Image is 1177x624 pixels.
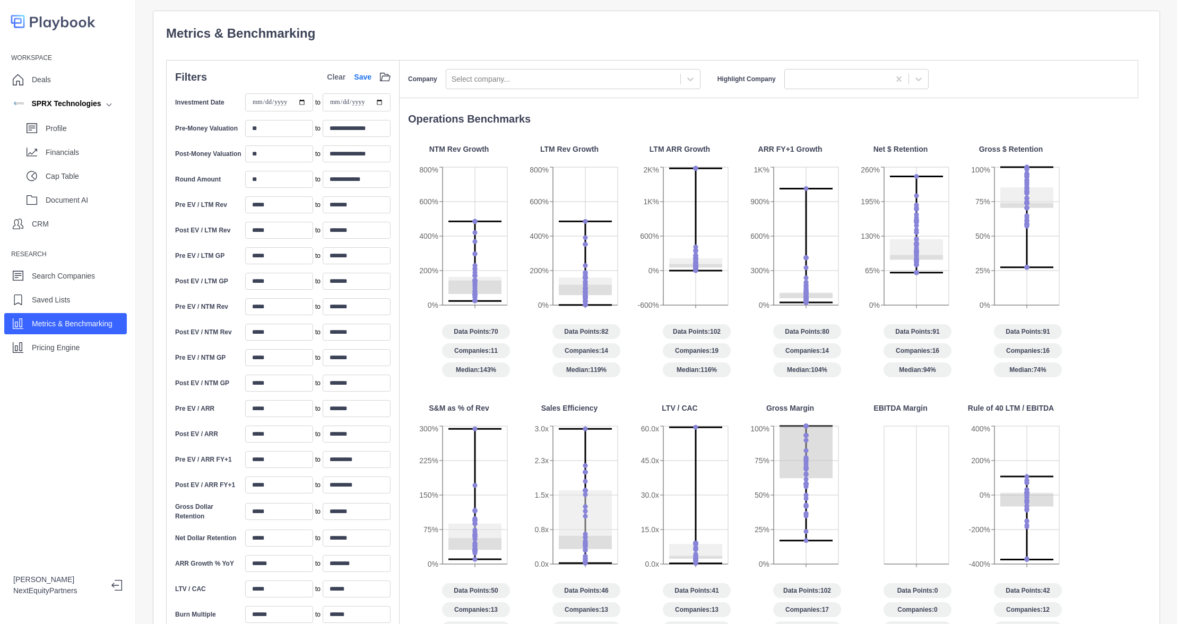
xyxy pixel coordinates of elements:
tspan: 65% [865,266,880,275]
span: to [315,124,321,133]
p: Gross Margin [766,403,814,414]
p: Search Companies [32,271,95,282]
tspan: 75% [975,197,990,206]
p: CRM [32,219,49,230]
tspan: 45.0x [641,456,659,465]
tspan: 0.0x [645,560,659,568]
label: Post EV / NTM GP [175,378,229,388]
p: LTV / CAC [662,403,697,414]
label: Burn Multiple [175,610,216,619]
tspan: 200% [530,266,549,275]
tspan: 130% [861,232,880,240]
p: NextEquityPartners [13,585,103,596]
tspan: 0% [648,266,659,275]
tspan: 75% [423,525,438,534]
tspan: 260% [861,166,880,174]
span: Companies: 0 [884,602,951,617]
span: Companies: 13 [552,602,620,617]
span: to [315,480,321,490]
span: Data Points: 50 [442,583,510,598]
img: company image [13,98,24,109]
p: Metrics & Benchmarking [32,318,112,330]
span: to [315,327,321,337]
label: Pre EV / ARR [175,404,214,413]
tspan: 15.0x [641,525,659,534]
p: Pricing Engine [32,342,80,353]
tspan: 25% [755,525,769,534]
label: Post EV / NTM Rev [175,327,232,337]
span: Data Points: 80 [773,324,841,339]
label: Post EV / ARR [175,429,218,439]
tspan: 400% [419,232,438,240]
tspan: 900% [750,197,769,206]
span: to [315,455,321,464]
span: Companies: 14 [552,343,620,358]
p: ARR FY+1 Growth [758,144,823,155]
span: Median: 94% [884,362,951,377]
label: Pre EV / NTM Rev [175,302,228,311]
span: Median: 104% [773,362,841,377]
span: Companies: 19 [663,343,731,358]
p: Clear [327,72,345,83]
tspan: 3.0x [535,424,549,433]
p: Saved Lists [32,294,70,306]
span: Median: 116% [663,362,731,377]
p: LTM ARR Growth [650,144,710,155]
span: to [315,226,321,235]
tspan: 400% [971,424,990,433]
tspan: 100% [971,166,990,174]
tspan: -400% [969,560,990,568]
tspan: 300% [750,266,769,275]
tspan: 150% [419,491,438,499]
label: LTV / CAC [175,584,206,594]
tspan: 800% [530,166,549,174]
p: Profile [46,123,127,134]
span: to [315,302,321,311]
span: Companies: 16 [994,343,1062,358]
span: to [315,149,321,159]
tspan: 400% [530,232,549,240]
a: Save [354,72,371,83]
label: Pre EV / LTM GP [175,251,224,261]
label: Pre EV / NTM GP [175,353,226,362]
span: Companies: 17 [773,602,841,617]
p: Rule of 40 LTM / EBITDA [968,403,1054,414]
label: Investment Date [175,98,224,107]
tspan: 2K% [643,166,659,174]
tspan: 200% [971,456,990,465]
span: Data Points: 46 [552,583,620,598]
span: Data Points: 70 [442,324,510,339]
tspan: 50% [755,491,769,499]
span: Data Points: 91 [884,324,951,339]
p: Sales Efficiency [541,403,598,414]
tspan: 25% [975,266,990,275]
tspan: 600% [419,197,438,206]
tspan: 300% [419,424,438,433]
span: to [315,429,321,439]
span: to [315,175,321,184]
label: Post-Money Valuation [175,149,241,159]
span: Median: 143% [442,362,510,377]
span: Companies: 12 [994,602,1062,617]
tspan: 0.8x [535,525,549,534]
span: to [315,559,321,568]
span: Data Points: 82 [552,324,620,339]
p: Cap Table [46,171,127,182]
tspan: 200% [419,266,438,275]
label: Pre EV / ARR FY+1 [175,455,232,464]
p: Filters [175,69,207,85]
tspan: 1.5x [535,491,549,499]
span: to [315,276,321,286]
tspan: 0% [428,560,438,568]
tspan: 100% [750,424,769,433]
span: Data Points: 102 [773,583,841,598]
tspan: 0% [538,301,549,309]
span: Data Points: 41 [663,583,731,598]
tspan: 600% [640,232,659,240]
span: Data Points: 91 [994,324,1062,339]
span: to [315,507,321,516]
span: Companies: 16 [884,343,951,358]
tspan: 225% [419,456,438,465]
p: Deals [32,74,51,85]
div: SPRX Technologies [13,98,101,109]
